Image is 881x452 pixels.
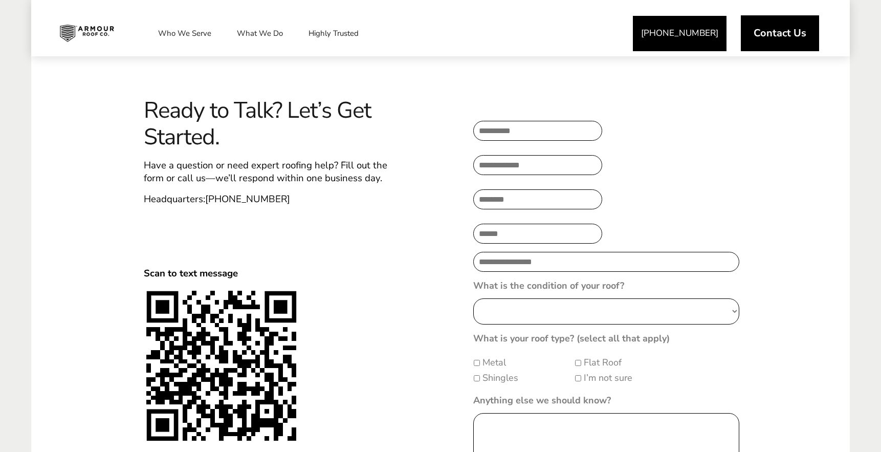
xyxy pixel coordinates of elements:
a: Who We Serve [148,20,222,46]
a: [PHONE_NUMBER] [205,192,290,206]
img: Industrial and Commercial Roofing Company | Armour Roof Co. [52,20,122,46]
a: Contact Us [741,15,819,51]
label: What is the condition of your roof? [473,280,624,292]
label: Shingles [482,371,518,385]
span: Headquarters: [144,192,290,206]
label: Anything else we should know? [473,395,611,406]
a: [PHONE_NUMBER] [633,16,726,51]
span: Scan to text message [144,267,238,280]
a: What We Do [227,20,293,46]
span: Ready to Talk? Let’s Get Started. [144,97,398,152]
label: What is your roof type? (select all that apply) [473,333,670,345]
label: Flat Roof [584,356,622,370]
a: Highly Trusted [298,20,369,46]
label: Metal [482,356,506,370]
span: Contact Us [754,28,806,38]
label: I’m not sure [584,371,632,385]
span: Have a question or need expert roofing help? Fill out the form or call us—we’ll respond within on... [144,159,387,185]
